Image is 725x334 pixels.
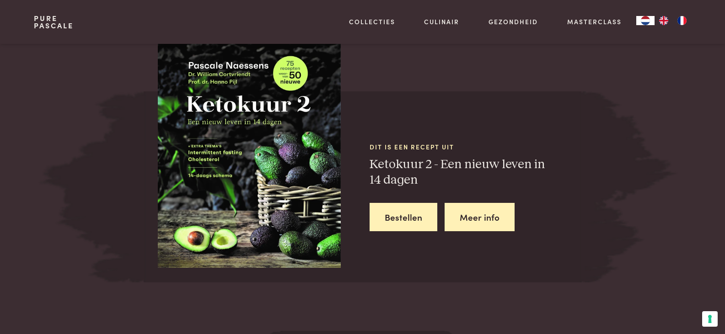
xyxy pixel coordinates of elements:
[424,17,459,27] a: Culinair
[655,16,691,25] ul: Language list
[34,15,74,29] a: PurePascale
[370,142,581,152] span: Dit is een recept uit
[636,16,655,25] div: Language
[636,16,691,25] aside: Language selected: Nederlands
[673,16,691,25] a: FR
[636,16,655,25] a: NL
[702,311,718,327] button: Uw voorkeuren voor toestemming voor trackingtechnologieën
[567,17,622,27] a: Masterclass
[370,157,581,188] h3: Ketokuur 2 - Een nieuw leven in 14 dagen
[349,17,395,27] a: Collecties
[445,203,515,232] a: Meer info
[655,16,673,25] a: EN
[489,17,538,27] a: Gezondheid
[370,203,437,232] a: Bestellen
